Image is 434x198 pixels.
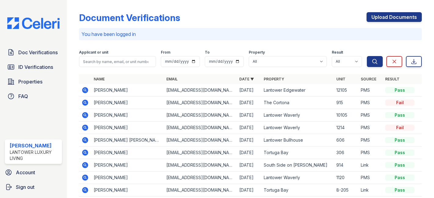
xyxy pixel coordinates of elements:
td: [EMAIL_ADDRESS][DOMAIN_NAME] [164,147,237,159]
td: PMS [358,122,383,134]
span: FAQ [18,93,28,100]
td: [PERSON_NAME] [91,97,164,109]
td: PMS [358,109,383,122]
span: Properties [18,78,42,85]
td: [EMAIL_ADDRESS][DOMAIN_NAME] [164,134,237,147]
td: [DATE] [237,184,261,196]
a: Property [264,77,284,81]
td: [EMAIL_ADDRESS][DOMAIN_NAME] [164,97,237,109]
td: Lantower Bullhouse [261,134,334,147]
td: [DATE] [237,171,261,184]
td: [EMAIL_ADDRESS][DOMAIN_NAME] [164,122,237,134]
td: 8-205 [334,184,358,196]
a: Upload Documents [367,12,422,22]
td: [DATE] [237,134,261,147]
td: Tortuga Bay [261,147,334,159]
div: Pass [385,87,414,93]
td: [EMAIL_ADDRESS][DOMAIN_NAME] [164,184,237,196]
td: Lantower Waverly [261,171,334,184]
a: Name [94,77,105,81]
td: Lantower Edgewater [261,84,334,97]
td: [DATE] [237,159,261,171]
label: Property [249,50,265,55]
a: ID Verifications [5,61,62,73]
p: You have been logged in [81,30,419,38]
label: From [161,50,170,55]
div: Pass [385,150,414,156]
td: [PERSON_NAME] [91,184,164,196]
td: [PERSON_NAME] [91,171,164,184]
td: [DATE] [237,97,261,109]
span: Sign out [16,183,34,191]
td: South Side on [PERSON_NAME] [261,159,334,171]
span: Account [16,169,35,176]
div: Fail [385,125,414,131]
td: Lantower Waverly [261,122,334,134]
td: 1214 [334,122,358,134]
td: [DATE] [237,147,261,159]
td: [PERSON_NAME] [91,84,164,97]
td: Link [358,159,383,171]
td: 914 [334,159,358,171]
td: [DATE] [237,84,261,97]
td: [PERSON_NAME] [91,159,164,171]
td: PMS [358,97,383,109]
div: Pass [385,187,414,193]
td: PMS [358,147,383,159]
a: Doc Verifications [5,46,62,58]
a: Result [385,77,400,81]
label: Applicant or unit [79,50,108,55]
td: [PERSON_NAME] [91,147,164,159]
td: The Cortona [261,97,334,109]
a: FAQ [5,90,62,102]
td: [PERSON_NAME] [PERSON_NAME] [91,134,164,147]
td: [EMAIL_ADDRESS][DOMAIN_NAME] [164,171,237,184]
td: 606 [334,134,358,147]
div: Lantower Luxury Living [10,149,60,161]
td: Lantower Waverly [261,109,334,122]
div: Pass [385,112,414,118]
div: [PERSON_NAME] [10,142,60,149]
label: To [205,50,210,55]
td: [DATE] [237,109,261,122]
span: ID Verifications [18,63,53,71]
label: Result [332,50,343,55]
img: CE_Logo_Blue-a8612792a0a2168367f1c8372b55b34899dd931a85d93a1a3d3e32e68fde9ad4.png [2,17,64,29]
td: Tortuga Bay [261,184,334,196]
a: Date ▼ [239,77,254,81]
input: Search by name, email, or unit number [79,56,156,67]
td: [PERSON_NAME] [91,109,164,122]
td: PMS [358,84,383,97]
td: [DATE] [237,122,261,134]
td: Link [358,184,383,196]
td: [EMAIL_ADDRESS][DOMAIN_NAME] [164,109,237,122]
td: PMS [358,134,383,147]
td: 306 [334,147,358,159]
div: Pass [385,175,414,181]
td: [EMAIL_ADDRESS][DOMAIN_NAME] [164,159,237,171]
td: 10105 [334,109,358,122]
span: Doc Verifications [18,49,58,56]
a: Properties [5,76,62,88]
a: Source [361,77,376,81]
a: Sign out [2,181,64,193]
td: [EMAIL_ADDRESS][DOMAIN_NAME] [164,84,237,97]
a: Unit [336,77,345,81]
td: 12105 [334,84,358,97]
td: 915 [334,97,358,109]
div: Pass [385,137,414,143]
td: PMS [358,171,383,184]
td: 1120 [334,171,358,184]
td: [PERSON_NAME] [91,122,164,134]
div: Document Verifications [79,12,180,23]
a: Account [2,166,64,179]
div: Pass [385,162,414,168]
a: Email [166,77,178,81]
div: Fail [385,100,414,106]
